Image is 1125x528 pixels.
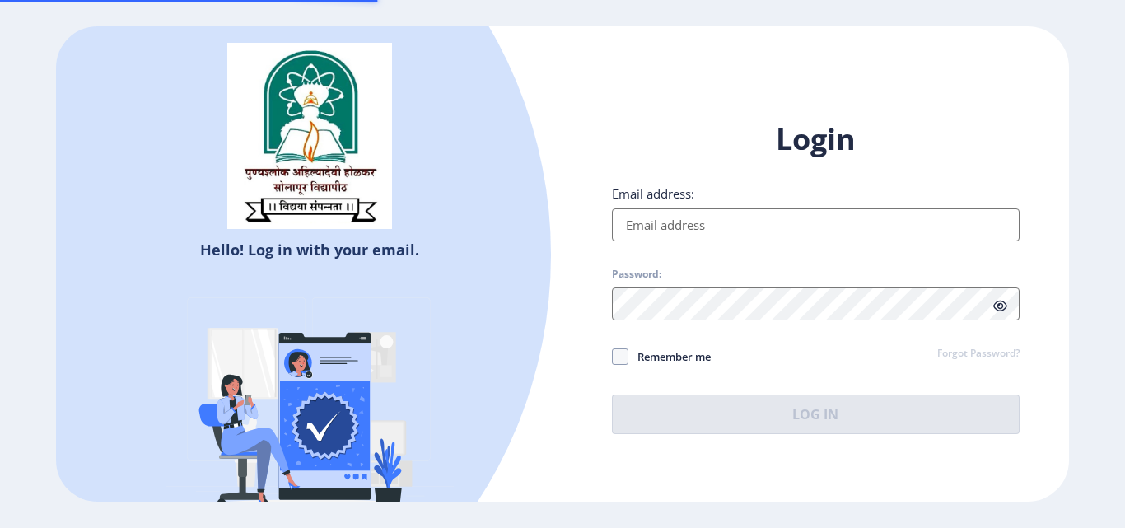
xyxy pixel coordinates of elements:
span: Remember me [628,347,711,367]
button: Log In [612,395,1020,434]
h1: Login [612,119,1020,159]
a: Forgot Password? [937,347,1020,362]
label: Password: [612,268,661,281]
img: sulogo.png [227,43,392,229]
input: Email address [612,208,1020,241]
label: Email address: [612,185,694,202]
